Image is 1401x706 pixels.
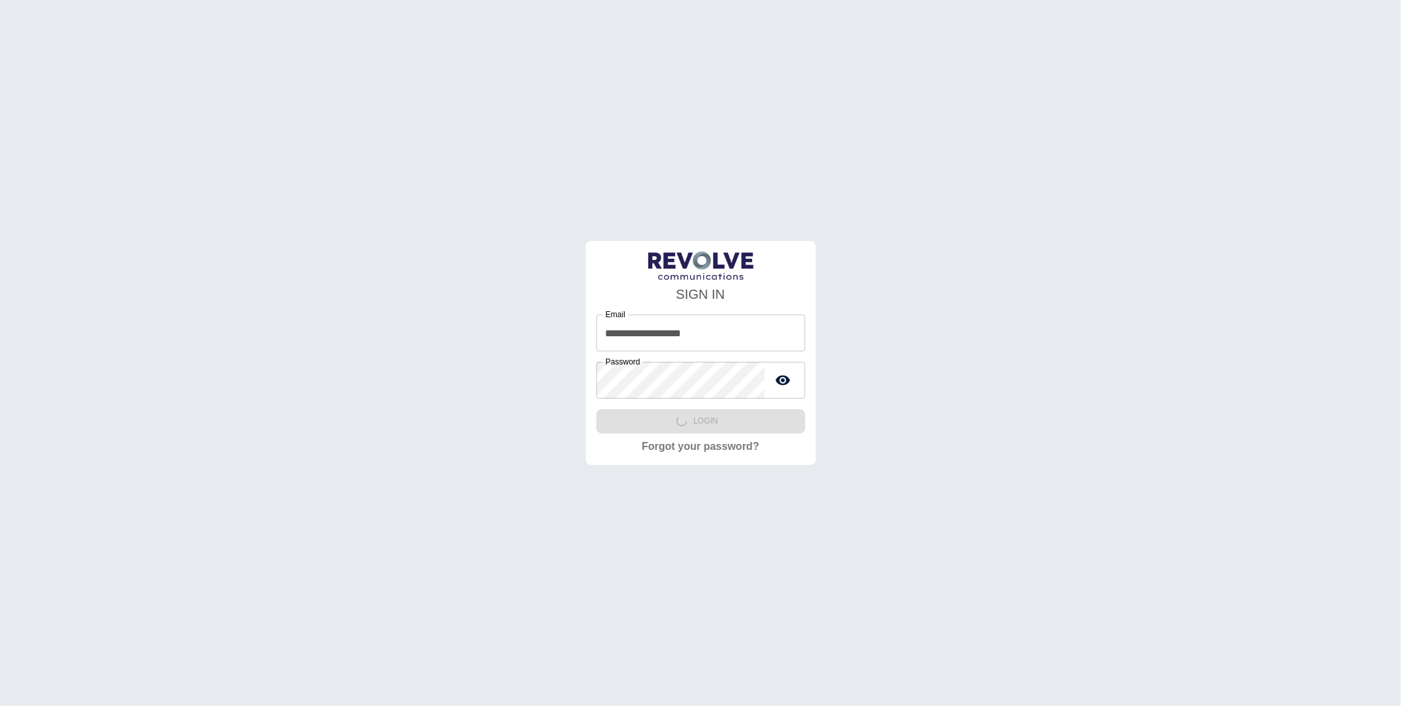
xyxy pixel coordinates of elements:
a: Forgot your password? [642,439,759,454]
label: Password [606,356,640,367]
button: toggle password visibility [770,367,796,393]
img: LogoText [648,252,753,280]
h4: SIGN IN [596,284,805,304]
label: Email [606,309,625,320]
